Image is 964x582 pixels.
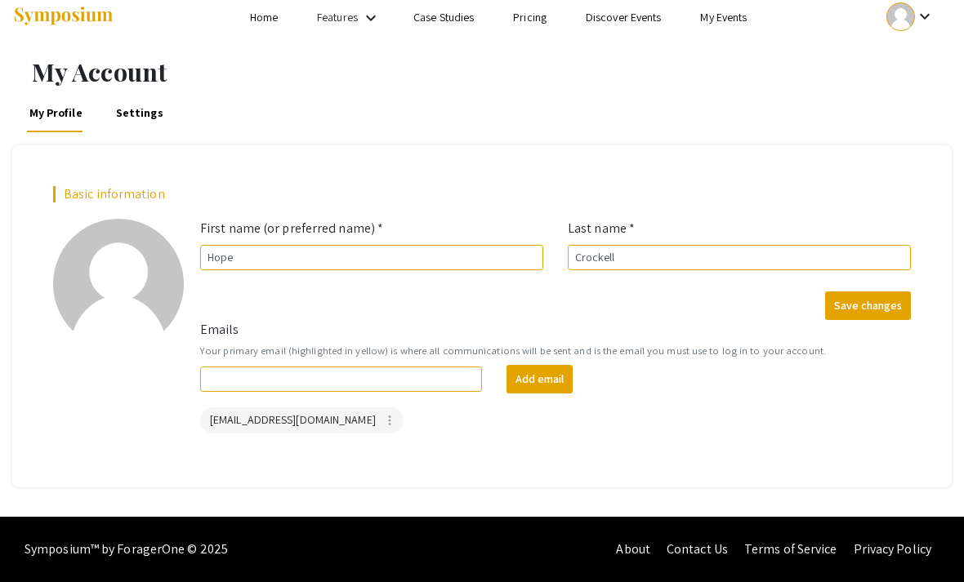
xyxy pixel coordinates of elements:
[382,413,397,428] mat-icon: more_vert
[413,10,474,24] a: Case Studies
[27,93,85,132] a: My Profile
[53,186,911,202] h2: Basic information
[586,10,662,24] a: Discover Events
[250,10,278,24] a: Home
[32,57,952,87] h1: My Account
[317,10,358,24] a: Features
[513,10,547,24] a: Pricing
[700,10,747,24] a: My Events
[200,404,911,437] mat-chip-list: Your emails
[915,7,935,26] mat-icon: Expand account dropdown
[12,6,114,28] img: Symposium by ForagerOne
[25,517,228,582] div: Symposium™ by ForagerOne © 2025
[854,540,931,558] a: Privacy Policy
[12,509,69,570] iframe: Chat
[361,8,381,28] mat-icon: Expand Features list
[507,365,573,393] button: Add email
[200,407,404,433] mat-chip: [EMAIL_ADDRESS][DOMAIN_NAME]
[616,540,650,558] a: About
[568,219,635,238] label: Last name *
[744,540,837,558] a: Terms of Service
[109,235,128,255] mat-icon: add_a_photo
[825,291,911,320] button: Save changes
[200,343,911,358] small: Your primary email (highlighted in yellow) is where all communications will be sent and is the em...
[200,219,383,238] label: First name (or preferred name) *
[667,540,728,558] a: Contact Us
[200,320,239,340] label: Emails
[114,93,166,132] a: Settings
